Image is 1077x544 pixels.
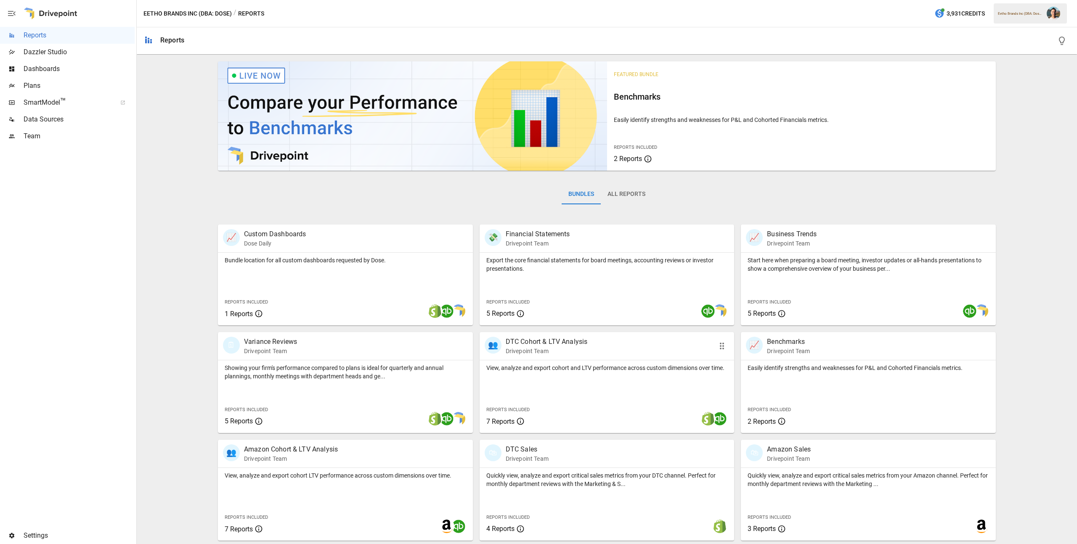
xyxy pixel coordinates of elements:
span: SmartModel [24,98,111,108]
img: shopify [701,412,715,425]
img: smart model [713,304,727,318]
p: Variance Reviews [244,337,297,347]
p: View, analyze and export cohort and LTV performance across custom dimensions over time. [486,364,728,372]
span: Reports Included [486,299,530,305]
span: Reports Included [748,299,791,305]
div: 🛍 [485,444,501,461]
p: Quickly view, analyze and export critical sales metrics from your DTC channel. Perfect for monthl... [486,471,728,488]
span: Reports Included [486,515,530,520]
img: smart model [975,304,988,318]
span: Dazzler Studio [24,47,135,57]
button: Bundles [562,184,601,204]
span: Reports Included [614,145,657,150]
img: shopify [713,520,727,533]
span: ™ [60,96,66,107]
span: Data Sources [24,114,135,124]
p: Showing your firm's performance compared to plans is ideal for quarterly and annual plannings, mo... [225,364,466,380]
span: Featured Bundle [614,71,658,77]
span: Reports Included [486,407,530,412]
img: quickbooks [440,304,454,318]
div: Reports [160,36,184,44]
p: Drivepoint Team [506,239,570,248]
img: shopify [428,304,442,318]
span: Settings [24,531,135,541]
span: 1 Reports [225,310,253,318]
p: Drivepoint Team [767,347,810,355]
img: quickbooks [440,412,454,425]
div: 👥 [485,337,501,354]
img: video thumbnail [218,61,607,171]
span: 5 Reports [486,309,515,317]
p: Drivepoint Team [244,347,297,355]
p: Dose Daily [244,239,306,248]
span: 4 Reports [486,525,515,533]
span: 5 Reports [225,417,253,425]
span: 3 Reports [748,525,776,533]
p: Drivepoint Team [767,454,811,463]
p: Drivepoint Team [506,454,549,463]
img: quickbooks [452,520,465,533]
h6: Benchmarks [614,90,989,103]
p: Benchmarks [767,337,810,347]
div: Eetho Brands Inc (DBA: Dose) [998,12,1042,16]
div: 📈 [746,337,763,354]
img: amazon [440,520,454,533]
button: All Reports [601,184,652,204]
p: Export the core financial statements for board meetings, accounting reviews or investor presentat... [486,256,728,273]
span: Reports [24,30,135,40]
span: Reports Included [225,515,268,520]
p: Easily identify strengths and weaknesses for P&L and Cohorted Financials metrics. [748,364,989,372]
span: 5 Reports [748,309,776,317]
span: Plans [24,81,135,91]
img: amazon [975,520,988,533]
span: Reports Included [225,299,268,305]
img: smart model [452,412,465,425]
div: 📈 [746,229,763,246]
div: 📈 [223,229,240,246]
button: Eetho Brands Inc (DBA: Dose) [143,8,232,19]
p: Bundle location for all custom dashboards requested by Dose. [225,256,466,264]
p: Quickly view, analyze and export critical sales metrics from your Amazon channel. Perfect for mon... [748,471,989,488]
span: 3,931 Credits [947,8,985,19]
span: Dashboards [24,64,135,74]
p: View, analyze and export cohort LTV performance across custom dimensions over time. [225,471,466,480]
div: 🗓 [223,337,240,354]
span: Reports Included [748,515,791,520]
div: / [233,8,236,19]
span: 2 Reports [614,155,642,163]
p: Start here when preparing a board meeting, investor updates or all-hands presentations to show a ... [748,256,989,273]
img: quickbooks [713,412,727,425]
p: Amazon Sales [767,444,811,454]
span: 7 Reports [486,417,515,425]
p: Business Trends [767,229,817,239]
div: 💸 [485,229,501,246]
p: Custom Dashboards [244,229,306,239]
img: smart model [452,304,465,318]
div: 👥 [223,444,240,461]
p: Drivepoint Team [506,347,588,355]
span: 2 Reports [748,417,776,425]
p: DTC Cohort & LTV Analysis [506,337,588,347]
img: shopify [428,412,442,425]
p: Financial Statements [506,229,570,239]
span: Team [24,131,135,141]
div: 🛍 [746,444,763,461]
p: Easily identify strengths and weaknesses for P&L and Cohorted Financials metrics. [614,116,989,124]
img: quickbooks [701,304,715,318]
span: Reports Included [748,407,791,412]
p: Drivepoint Team [767,239,817,248]
button: 3,931Credits [931,6,988,21]
p: Amazon Cohort & LTV Analysis [244,444,338,454]
span: Reports Included [225,407,268,412]
p: DTC Sales [506,444,549,454]
img: quickbooks [963,304,976,318]
span: 7 Reports [225,525,253,533]
p: Drivepoint Team [244,454,338,463]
